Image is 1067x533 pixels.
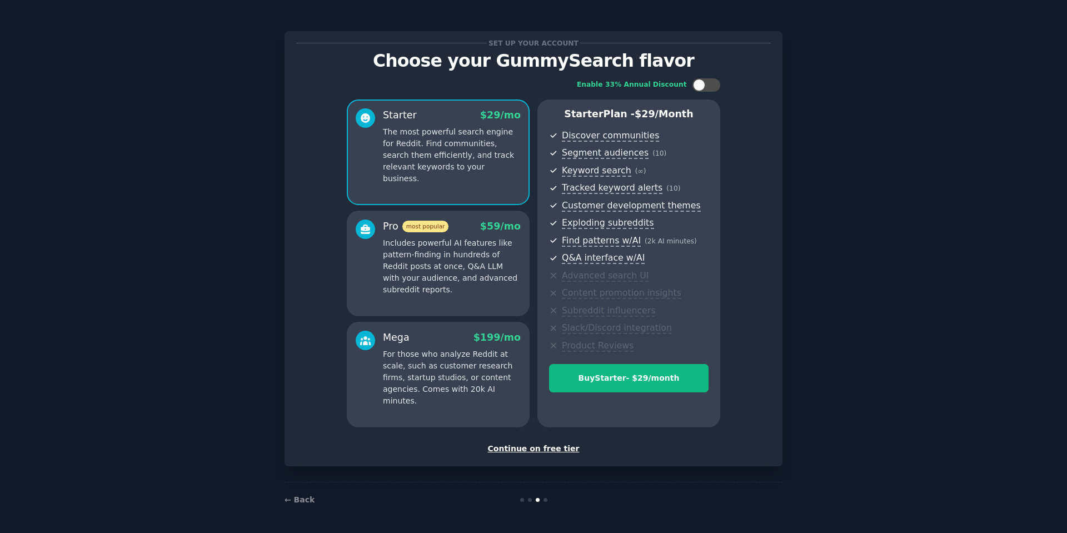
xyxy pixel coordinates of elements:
span: Exploding subreddits [562,217,654,229]
button: BuyStarter- $29/month [549,364,709,392]
p: Includes powerful AI features like pattern-finding in hundreds of Reddit posts at once, Q&A LLM w... [383,237,521,296]
div: Continue on free tier [296,443,771,455]
span: ( 10 ) [652,150,666,157]
p: Starter Plan - [549,107,709,121]
div: Buy Starter - $ 29 /month [550,372,708,384]
span: Q&A interface w/AI [562,252,645,264]
div: Mega [383,331,410,345]
p: The most powerful search engine for Reddit. Find communities, search them efficiently, and track ... [383,126,521,185]
div: Pro [383,220,448,233]
span: $ 29 /mo [480,109,521,121]
span: ( 2k AI minutes ) [645,237,697,245]
span: Advanced search UI [562,270,649,282]
span: Subreddit influencers [562,305,655,317]
p: Choose your GummySearch flavor [296,51,771,71]
div: Starter [383,108,417,122]
div: Enable 33% Annual Discount [577,80,687,90]
span: ( ∞ ) [635,167,646,175]
span: Product Reviews [562,340,634,352]
span: Discover communities [562,130,659,142]
span: Tracked keyword alerts [562,182,662,194]
span: ( 10 ) [666,185,680,192]
span: $ 199 /mo [473,332,521,343]
p: For those who analyze Reddit at scale, such as customer research firms, startup studios, or conte... [383,348,521,407]
span: $ 59 /mo [480,221,521,232]
span: Set up your account [487,37,581,49]
span: Content promotion insights [562,287,681,299]
span: most popular [402,221,449,232]
span: Customer development themes [562,200,701,212]
span: Find patterns w/AI [562,235,641,247]
a: ← Back [285,495,315,504]
span: Keyword search [562,165,631,177]
span: $ 29 /month [635,108,694,119]
span: Slack/Discord integration [562,322,672,334]
span: Segment audiences [562,147,649,159]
